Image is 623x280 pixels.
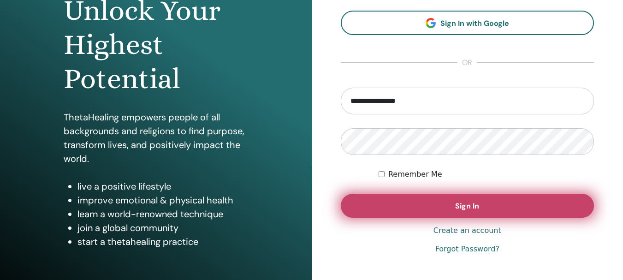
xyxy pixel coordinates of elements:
label: Remember Me [388,169,442,180]
a: Forgot Password? [435,244,499,255]
li: live a positive lifestyle [77,179,248,193]
button: Sign In [341,194,594,218]
a: Sign In with Google [341,11,594,35]
span: Sign In with Google [440,18,509,28]
li: learn a world-renowned technique [77,207,248,221]
div: Keep me authenticated indefinitely or until I manually logout [379,169,594,180]
span: Sign In [455,201,479,211]
span: or [457,57,477,68]
li: improve emotional & physical health [77,193,248,207]
li: join a global community [77,221,248,235]
a: Create an account [433,225,501,236]
li: start a thetahealing practice [77,235,248,249]
p: ThetaHealing empowers people of all backgrounds and religions to find purpose, transform lives, a... [64,110,248,166]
